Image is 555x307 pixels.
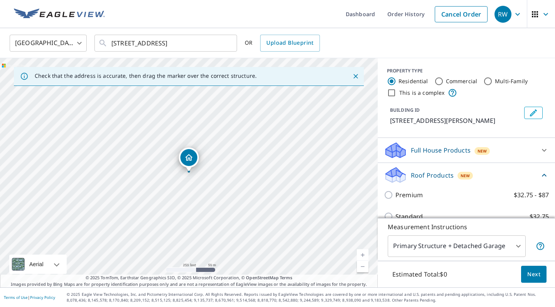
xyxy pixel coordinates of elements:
button: Close [351,71,361,81]
label: Residential [399,77,428,85]
label: Commercial [446,77,478,85]
span: New [461,173,470,179]
p: | [4,295,55,300]
a: Current Level 17, Zoom In [357,249,368,261]
span: © 2025 TomTom, Earthstar Geographics SIO, © 2025 Microsoft Corporation, © [86,275,293,281]
img: EV Logo [14,8,105,20]
p: Estimated Total: $0 [386,266,453,283]
div: Dropped pin, building 1, Residential property, 1182 Berwick Rd Hoover, AL 35242 [179,148,199,171]
div: PROPERTY TYPE [387,67,546,74]
div: OR [245,35,320,52]
p: Measurement Instructions [388,222,545,232]
div: Roof ProductsNew [384,166,549,184]
p: Full House Products [411,146,471,155]
div: Aerial [9,255,67,274]
div: Full House ProductsNew [384,141,549,159]
a: Cancel Order [435,6,488,22]
a: Privacy Policy [30,295,55,300]
button: Edit building 1 [524,107,543,119]
p: Roof Products [411,171,454,180]
a: OpenStreetMap [246,275,278,280]
button: Next [521,266,547,283]
a: Terms [280,275,293,280]
div: Primary Structure + Detached Garage [388,235,526,257]
div: [GEOGRAPHIC_DATA] [10,32,87,54]
span: Your report will include the primary structure and a detached garage if one exists. [536,242,545,251]
span: Upload Blueprint [266,38,313,48]
label: This is a complex [399,89,445,97]
span: New [478,148,487,154]
div: RW [494,6,511,23]
label: Multi-Family [495,77,528,85]
p: $32.75 - $87 [514,190,549,200]
a: Upload Blueprint [260,35,320,52]
p: [STREET_ADDRESS][PERSON_NAME] [390,116,521,125]
a: Terms of Use [4,295,28,300]
p: © 2025 Eagle View Technologies, Inc. and Pictometry International Corp. All Rights Reserved. Repo... [67,292,551,303]
p: $32.75 [530,212,549,221]
p: Standard [395,212,423,221]
p: Premium [395,190,423,200]
a: Current Level 17, Zoom Out [357,261,368,272]
div: Aerial [27,255,46,274]
input: Search by address or latitude-longitude [111,32,221,54]
p: BUILDING ID [390,107,420,113]
p: Check that the address is accurate, then drag the marker over the correct structure. [35,72,257,79]
span: Next [527,270,540,279]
